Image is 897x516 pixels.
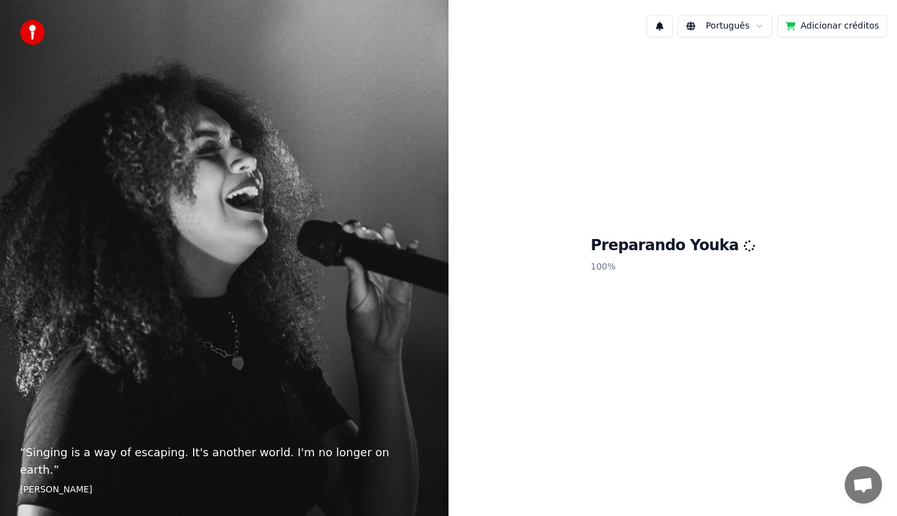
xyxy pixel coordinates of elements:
p: 100 % [591,256,755,278]
img: youka [20,20,45,45]
p: “ Singing is a way of escaping. It's another world. I'm no longer on earth. ” [20,444,429,479]
footer: [PERSON_NAME] [20,484,429,496]
button: Adicionar créditos [777,15,887,37]
div: Bate-papo aberto [845,466,882,504]
h1: Preparando Youka [591,236,755,256]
